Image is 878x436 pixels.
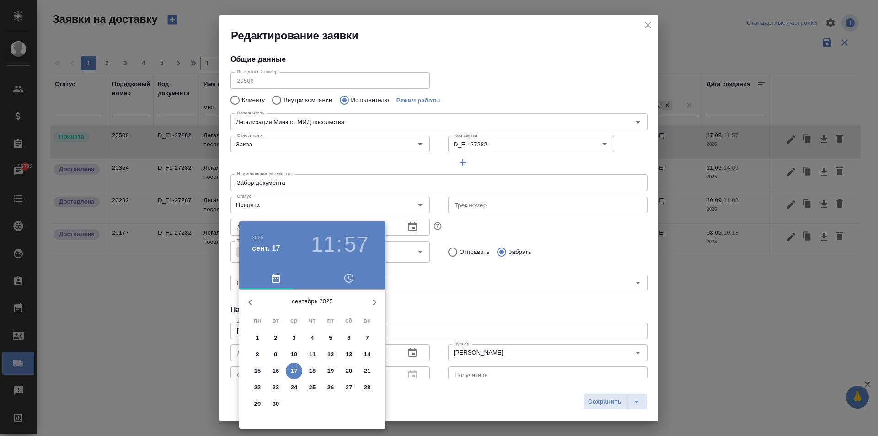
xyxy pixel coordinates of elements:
button: 20 [341,363,357,379]
button: 17 [286,363,302,379]
button: 12 [322,346,339,363]
p: 19 [327,366,334,376]
button: 7 [359,330,375,346]
button: 1 [249,330,266,346]
p: 24 [291,383,298,392]
p: 13 [346,350,353,359]
p: 1 [256,334,259,343]
p: 11 [309,350,316,359]
button: 21 [359,363,375,379]
span: вс [359,316,375,325]
h3: : [336,231,342,257]
button: сент. 17 [252,243,280,254]
button: 6 [341,330,357,346]
p: 22 [254,383,261,392]
button: 15 [249,363,266,379]
button: 18 [304,363,321,379]
button: 25 [304,379,321,396]
button: 4 [304,330,321,346]
button: 3 [286,330,302,346]
p: 26 [327,383,334,392]
button: 13 [341,346,357,363]
button: 19 [322,363,339,379]
button: 28 [359,379,375,396]
span: вт [268,316,284,325]
button: 14 [359,346,375,363]
button: 5 [322,330,339,346]
p: 18 [309,366,316,376]
p: 20 [346,366,353,376]
p: 3 [292,334,295,343]
span: ср [286,316,302,325]
button: 24 [286,379,302,396]
p: 23 [273,383,279,392]
p: 5 [329,334,332,343]
button: 22 [249,379,266,396]
button: 2 [268,330,284,346]
span: чт [304,316,321,325]
p: 21 [364,366,371,376]
button: 11 [311,231,335,257]
p: 10 [291,350,298,359]
button: 29 [249,396,266,412]
p: 2 [274,334,277,343]
p: 28 [364,383,371,392]
button: 2025 [252,235,263,240]
p: 15 [254,366,261,376]
p: 8 [256,350,259,359]
p: 16 [273,366,279,376]
button: 57 [344,231,369,257]
button: 23 [268,379,284,396]
p: 27 [346,383,353,392]
p: 14 [364,350,371,359]
button: 16 [268,363,284,379]
p: 6 [347,334,350,343]
p: 29 [254,399,261,409]
p: сентябрь 2025 [261,297,364,306]
button: 26 [322,379,339,396]
p: 7 [365,334,369,343]
button: 11 [304,346,321,363]
p: 12 [327,350,334,359]
span: сб [341,316,357,325]
button: 8 [249,346,266,363]
span: пн [249,316,266,325]
p: 9 [274,350,277,359]
button: 10 [286,346,302,363]
button: 30 [268,396,284,412]
p: 4 [311,334,314,343]
p: 17 [291,366,298,376]
p: 30 [273,399,279,409]
span: пт [322,316,339,325]
p: 25 [309,383,316,392]
button: 27 [341,379,357,396]
button: 9 [268,346,284,363]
